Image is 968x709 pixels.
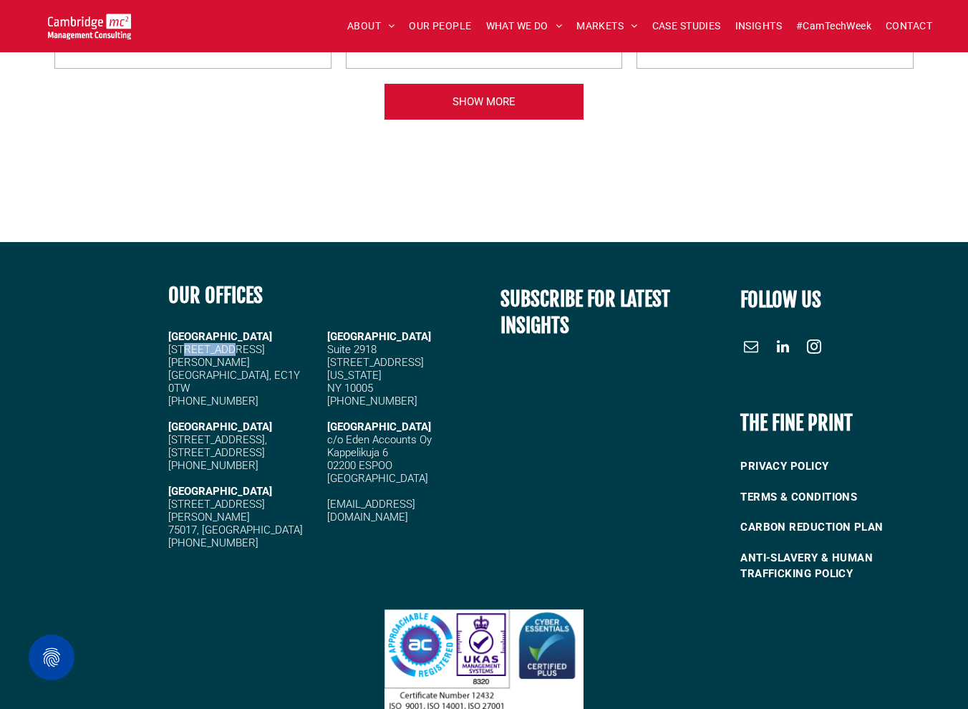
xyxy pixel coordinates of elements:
a: instagram [803,336,825,361]
span: [US_STATE] [327,369,382,382]
span: SUBSCRIBE FOR LATEST INSIGHTS [500,286,670,338]
strong: [GEOGRAPHIC_DATA] [168,330,272,343]
span: [PHONE_NUMBER] [168,395,258,407]
span: [STREET_ADDRESS] [327,356,424,369]
a: WHAT WE DO [479,15,570,37]
b: OUR OFFICES [168,283,263,308]
span: [PHONE_NUMBER] [168,459,258,472]
a: Your Business Transformed | Cambridge Management Consulting [48,16,131,31]
span: [PHONE_NUMBER] [168,536,258,549]
a: ABOUT [340,15,402,37]
a: CONTACT [879,15,939,37]
b: THE FINE PRINT [740,410,853,435]
span: c/o Eden Accounts Oy Kappelikuja 6 02200 ESPOO [GEOGRAPHIC_DATA] [327,433,432,485]
a: CASE STUDIES [645,15,728,37]
a: CARBON REDUCTION PLAN [740,512,935,543]
a: PRIVACY POLICY [740,451,935,482]
a: Our Foundation | About | Cambridge Management Consulting [384,83,584,120]
span: [STREET_ADDRESS][PERSON_NAME] [168,498,265,524]
span: [STREET_ADDRESS] [168,446,265,459]
a: ANTI-SLAVERY & HUMAN TRAFFICKING POLICY [740,543,935,589]
span: [PHONE_NUMBER] [327,395,417,407]
a: email [740,336,762,361]
a: linkedin [772,336,793,361]
a: MARKETS [569,15,644,37]
span: Suite 2918 [327,343,377,356]
span: 75017, [GEOGRAPHIC_DATA] [168,524,303,536]
span: [GEOGRAPHIC_DATA] [327,330,431,343]
a: [EMAIL_ADDRESS][DOMAIN_NAME] [327,498,415,524]
a: OUR PEOPLE [402,15,478,37]
span: [STREET_ADDRESS], [168,433,267,446]
img: Cambridge MC Logo [48,14,131,39]
strong: [GEOGRAPHIC_DATA] [168,420,272,433]
span: NY 10005 [327,382,373,395]
strong: [GEOGRAPHIC_DATA] [168,485,272,498]
a: INSIGHTS [728,15,789,37]
span: SHOW MORE [452,84,516,120]
a: #CamTechWeek [789,15,879,37]
span: [STREET_ADDRESS][PERSON_NAME] [GEOGRAPHIC_DATA], EC1Y 0TW [168,343,300,395]
span: [GEOGRAPHIC_DATA] [327,420,431,433]
font: FOLLOW US [740,287,821,312]
a: TERMS & CONDITIONS [740,482,935,513]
